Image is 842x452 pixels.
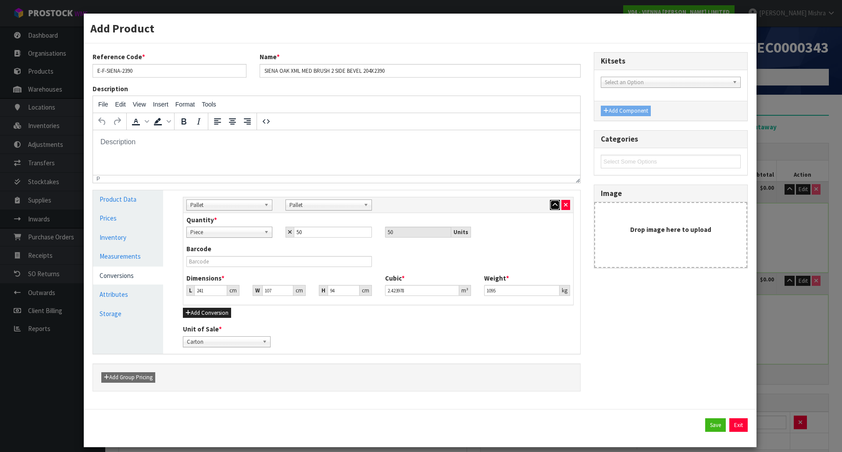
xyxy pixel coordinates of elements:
button: Italic [191,114,206,129]
span: Edit [115,101,126,108]
a: Measurements [93,247,163,265]
span: Insert [153,101,168,108]
span: Pallet [190,200,260,210]
a: Product Data [93,190,163,208]
strong: W [255,287,260,294]
strong: H [321,287,325,294]
label: Dimensions [186,274,225,283]
button: Add Component [601,106,651,116]
input: Height [328,285,360,296]
div: cm [360,285,372,296]
span: Tools [202,101,216,108]
h3: Image [601,189,741,198]
strong: Units [453,228,468,236]
div: Text color [128,114,150,129]
button: Bold [176,114,191,129]
a: Attributes [93,285,163,303]
label: Cubic [385,274,405,283]
span: Pallet [289,200,360,210]
button: Exit [729,418,748,432]
input: Length [194,285,227,296]
label: Description [93,84,128,93]
div: Background color [150,114,172,129]
div: kg [560,285,570,296]
span: Select an Option [605,77,729,88]
input: Child Qty [294,227,371,238]
div: cm [227,285,239,296]
span: View [133,101,146,108]
label: Barcode [186,244,211,253]
label: Weight [484,274,509,283]
input: Name [260,64,581,78]
button: Add Conversion [183,308,231,318]
button: Align right [240,114,255,129]
div: cm [293,285,306,296]
button: Add Group Pricing [101,372,155,383]
iframe: Rich Text Area. Press ALT-0 for help. [93,130,580,175]
span: Carton [187,337,259,347]
a: Conversions [93,267,163,285]
button: Align center [225,114,240,129]
div: m³ [459,285,471,296]
a: Prices [93,209,163,227]
input: Barcode [186,256,371,267]
span: File [98,101,108,108]
button: Align left [210,114,225,129]
div: p [96,176,100,182]
button: Save [705,418,726,432]
label: Unit of Sale [183,324,222,334]
input: Width [262,285,293,296]
input: Cubic [385,285,459,296]
h3: Add Product [90,20,750,36]
button: Source code [259,114,274,129]
input: Unit Qty [385,227,451,238]
strong: Drop image here to upload [630,225,711,234]
label: Name [260,52,280,61]
div: Resize [573,175,580,183]
a: Storage [93,305,163,323]
h3: Kitsets [601,57,741,65]
input: Reference Code [93,64,246,78]
h3: Categories [601,135,741,143]
input: Weight [484,285,560,296]
a: Inventory [93,228,163,246]
button: Undo [95,114,110,129]
span: Format [175,101,195,108]
label: Quantity [186,215,217,224]
label: Reference Code [93,52,145,61]
span: Piece [190,227,260,238]
strong: L [189,287,192,294]
button: Redo [110,114,125,129]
